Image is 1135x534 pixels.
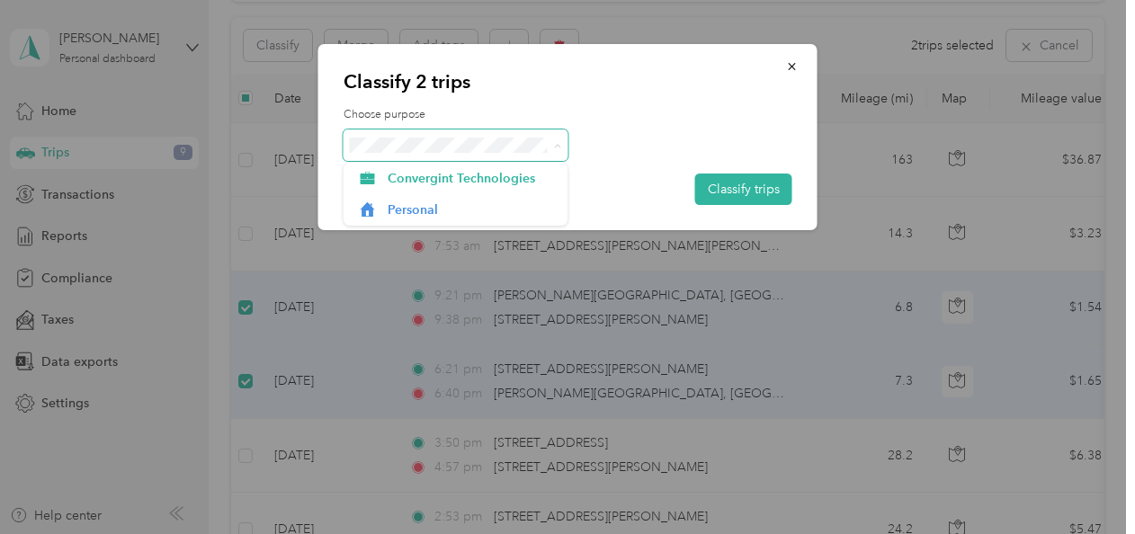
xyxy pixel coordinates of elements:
span: Convergint Technologies [388,169,555,188]
p: Classify 2 trips [344,69,792,94]
button: Classify trips [695,174,792,205]
iframe: Everlance-gr Chat Button Frame [1034,433,1135,534]
span: Personal [388,200,555,219]
label: Choose purpose [344,107,792,123]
